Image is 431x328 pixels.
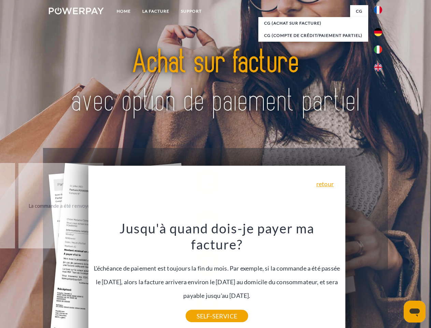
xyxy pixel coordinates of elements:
[137,5,175,17] a: LA FACTURE
[92,220,341,316] div: L'échéance de paiement est toujours la fin du mois. Par exemple, si la commande a été passée le [...
[374,28,382,36] img: de
[111,5,137,17] a: Home
[65,33,366,131] img: title-powerpay_fr.svg
[350,5,368,17] a: CG
[404,301,426,323] iframe: Bouton de lancement de la fenêtre de messagerie
[316,181,334,187] a: retour
[258,17,368,29] a: CG (achat sur facture)
[23,201,99,210] div: La commande a été renvoyée
[374,63,382,71] img: en
[186,310,248,322] a: SELF-SERVICE
[175,5,207,17] a: Support
[92,220,341,253] h3: Jusqu'à quand dois-je payer ma facture?
[49,8,104,14] img: logo-powerpay-white.svg
[374,6,382,14] img: fr
[374,45,382,54] img: it
[258,29,368,42] a: CG (Compte de crédit/paiement partiel)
